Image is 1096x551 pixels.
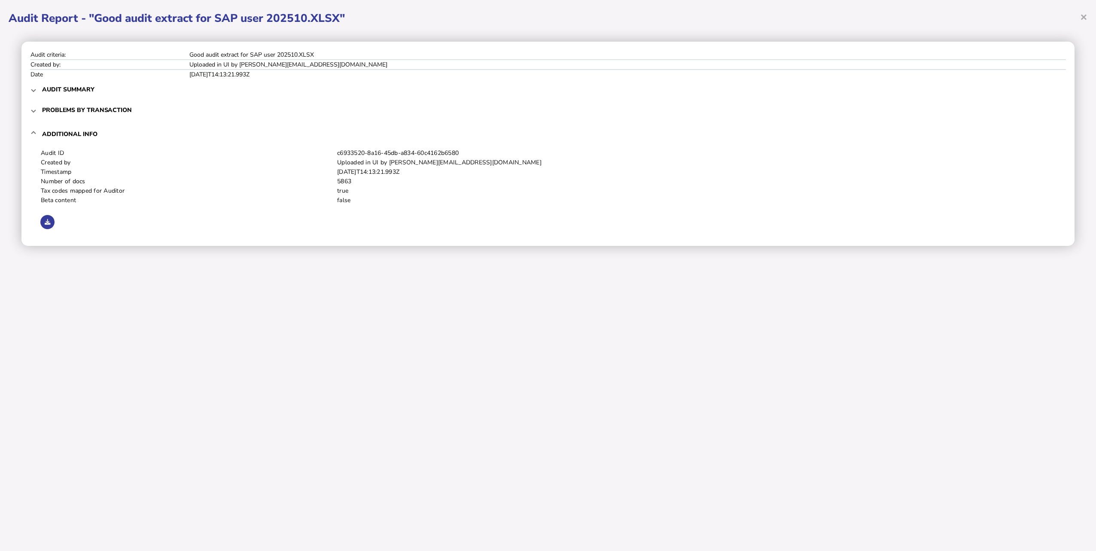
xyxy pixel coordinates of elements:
[337,196,1056,205] td: false
[30,70,189,79] td: Date
[42,130,97,138] h3: Additional info
[1080,9,1087,25] span: ×
[40,148,337,158] td: Audit ID
[40,158,337,167] td: Created by
[337,177,1056,186] td: 5863
[337,148,1056,158] td: c6933520-8a16-45db-a834-60c4162b6580
[189,70,1066,79] td: [DATE]T14:13:21.993Z
[30,60,189,70] td: Created by:
[30,148,1066,237] div: Additional info
[9,11,1087,26] h1: Audit Report - "Good audit extract for SAP user 202510.XLSX"
[189,60,1066,70] td: Uploaded in UI by [PERSON_NAME][EMAIL_ADDRESS][DOMAIN_NAME]
[30,100,1066,120] mat-expansion-panel-header: Problems by transaction
[40,177,337,186] td: Number of docs
[30,50,189,60] td: Audit criteria:
[337,167,1056,177] td: [DATE]T14:13:21.993Z
[189,50,1066,60] td: Good audit extract for SAP user 202510.XLSX
[40,196,337,205] td: Beta content
[40,186,337,196] td: Tax codes mapped for Auditor
[337,158,1056,167] td: Uploaded in UI by [PERSON_NAME][EMAIL_ADDRESS][DOMAIN_NAME]
[40,215,55,229] button: Download audit errors list to Excel. Maximum 10k lines.
[42,85,94,94] h3: Audit summary
[337,186,1056,196] td: true
[40,167,337,177] td: Timestamp
[30,120,1066,148] mat-expansion-panel-header: Additional info
[30,79,1066,100] mat-expansion-panel-header: Audit summary
[42,106,132,114] h3: Problems by transaction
